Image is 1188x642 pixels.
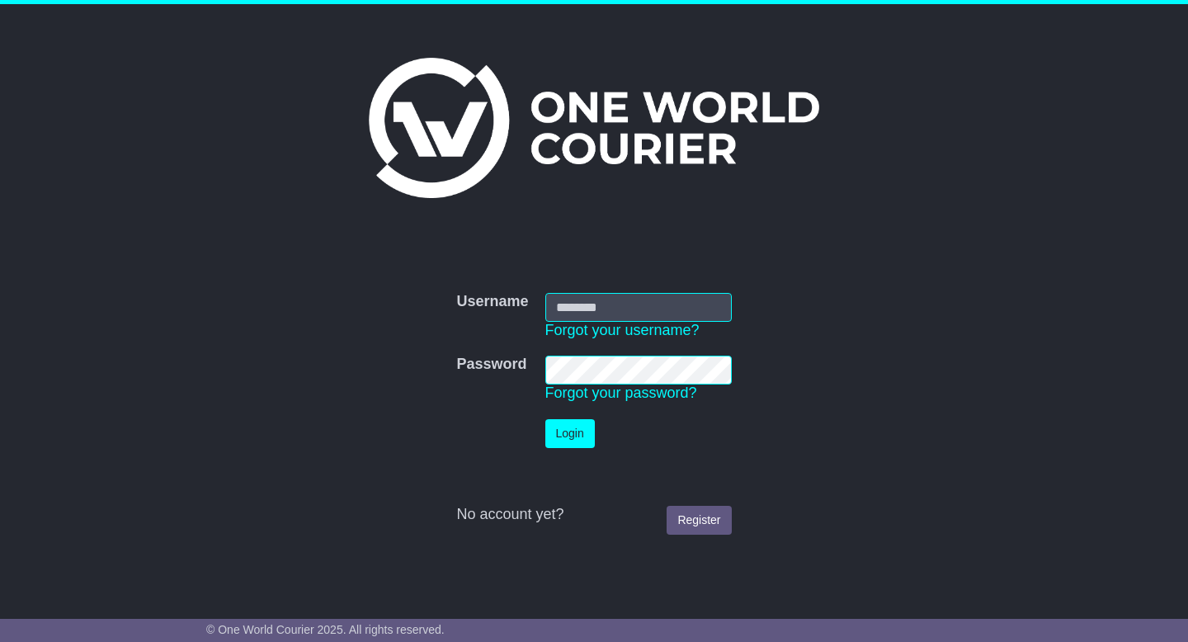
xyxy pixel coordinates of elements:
a: Forgot your password? [545,385,697,401]
label: Username [456,293,528,311]
div: No account yet? [456,506,731,524]
button: Login [545,419,595,448]
span: © One World Courier 2025. All rights reserved. [206,623,445,636]
a: Forgot your username? [545,322,700,338]
a: Register [667,506,731,535]
label: Password [456,356,526,374]
img: One World [369,58,819,198]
